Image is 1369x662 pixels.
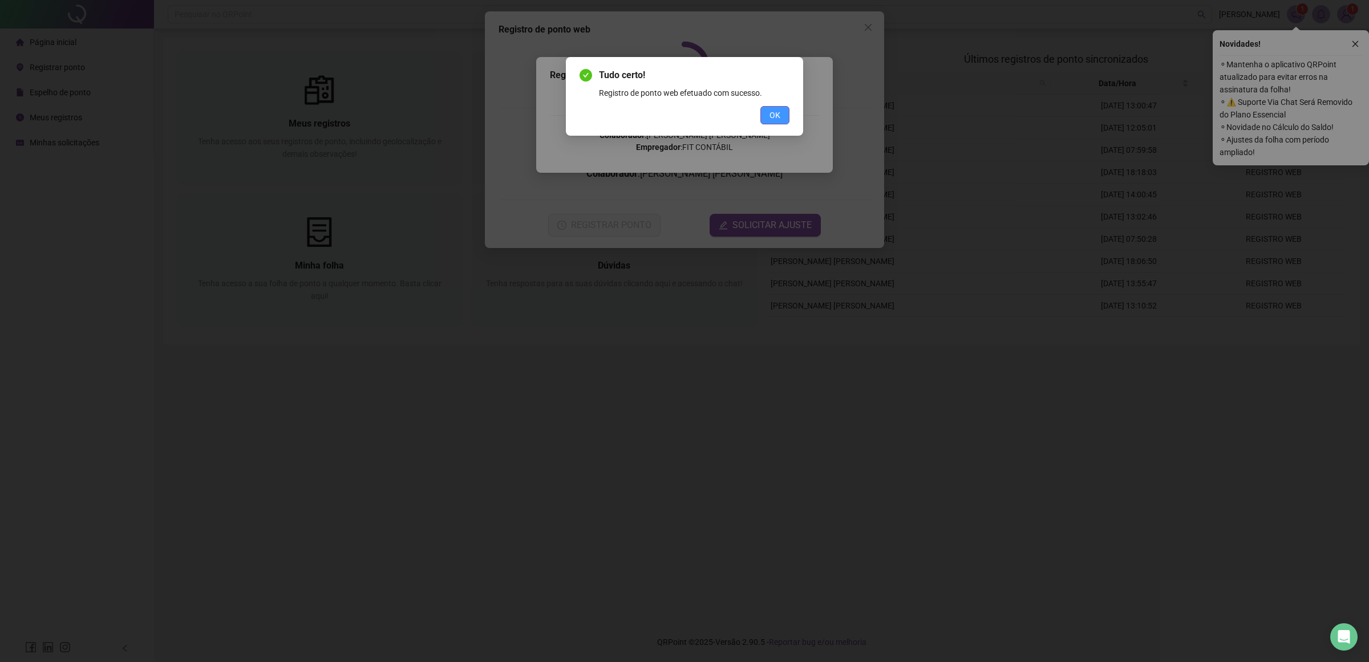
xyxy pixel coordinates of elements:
[580,69,592,82] span: check-circle
[599,68,789,82] span: Tudo certo!
[769,109,780,121] span: OK
[760,106,789,124] button: OK
[599,87,789,99] div: Registro de ponto web efetuado com sucesso.
[1330,623,1358,651] div: Open Intercom Messenger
